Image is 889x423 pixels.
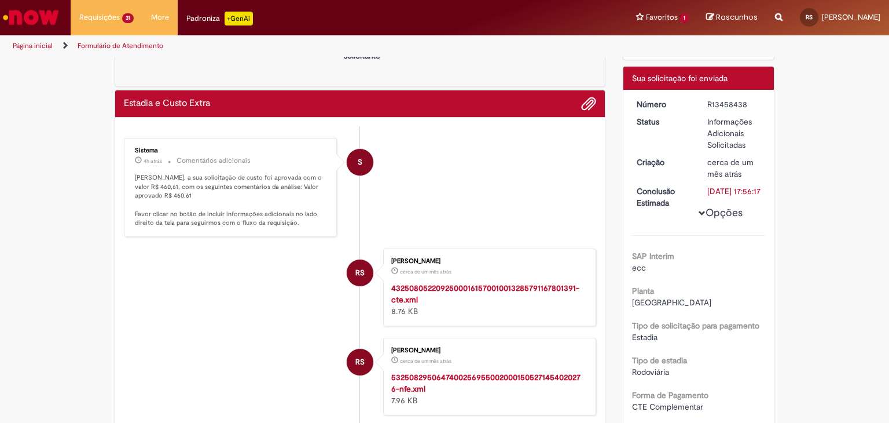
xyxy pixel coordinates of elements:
img: ServiceNow [1,6,61,29]
dt: Criação [628,156,699,168]
b: SAP Interim [632,251,674,261]
span: CTE Complementar [632,402,703,412]
h2: Estadia e Custo Extra Histórico de tíquete [124,99,210,109]
div: [PERSON_NAME] [391,258,584,265]
span: Sua solicitação foi enviada [632,73,728,83]
a: Página inicial [13,41,53,50]
div: System [347,149,373,176]
span: Requisições [79,12,120,23]
small: Comentários adicionais [177,156,251,166]
span: Estadia [632,332,657,342]
span: [GEOGRAPHIC_DATA] [632,297,711,308]
a: 53250829506474002569550020001505271454020276-nfe.xml [391,372,581,394]
span: 31 [122,13,134,23]
div: Padroniza [186,12,253,25]
div: 28/08/2025 14:56:11 [707,156,761,180]
span: cerca de um mês atrás [400,358,451,364]
p: [PERSON_NAME], a sua solicitação de custo foi aprovada com o valor R$ 460,61, com os seguintes co... [135,173,328,228]
a: 43250805220925000161570010013285791167801391-cte.xml [391,283,579,305]
div: R13458438 [707,99,761,110]
dt: Número [628,99,699,110]
b: Tipo de solicitação para pagamento [632,320,759,331]
dt: Conclusão Estimada [628,185,699,209]
ul: Trilhas de página [9,35,584,57]
span: Rodoviária [632,367,669,377]
button: Adicionar anexos [581,96,596,111]
b: Forma de Pagamento [632,390,708,400]
div: [PERSON_NAME] [391,347,584,354]
div: 7.96 KB [391,371,584,406]
span: cerca de um mês atrás [400,268,451,275]
div: 8.76 KB [391,282,584,317]
span: 4h atrás [144,158,162,165]
span: 1 [680,13,689,23]
a: Formulário de Atendimento [78,41,163,50]
span: S [358,148,362,176]
span: Rascunhos [716,12,758,23]
div: Sistema [135,147,328,154]
div: RAFAEL SANDRINO [347,349,373,375]
dt: Status [628,116,699,127]
div: RAFAEL SANDRINO [347,260,373,286]
span: ecc [632,262,646,273]
span: cerca de um mês atrás [707,157,754,179]
span: [PERSON_NAME] [822,12,880,22]
time: 28/08/2025 14:39:48 [400,358,451,364]
span: RS [355,348,365,376]
div: Informações Adicionais Solicitadas [707,116,761,151]
p: +GenAi [225,12,253,25]
span: More [151,12,169,23]
span: RS [806,13,813,21]
b: Tipo de estadia [632,355,687,366]
div: [DATE] 17:56:17 [707,185,761,197]
a: Rascunhos [706,12,758,23]
span: Favoritos [646,12,678,23]
time: 01/10/2025 11:06:39 [144,158,162,165]
span: RS [355,259,365,287]
b: Planta [632,286,654,296]
time: 28/08/2025 14:41:28 [400,268,451,275]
